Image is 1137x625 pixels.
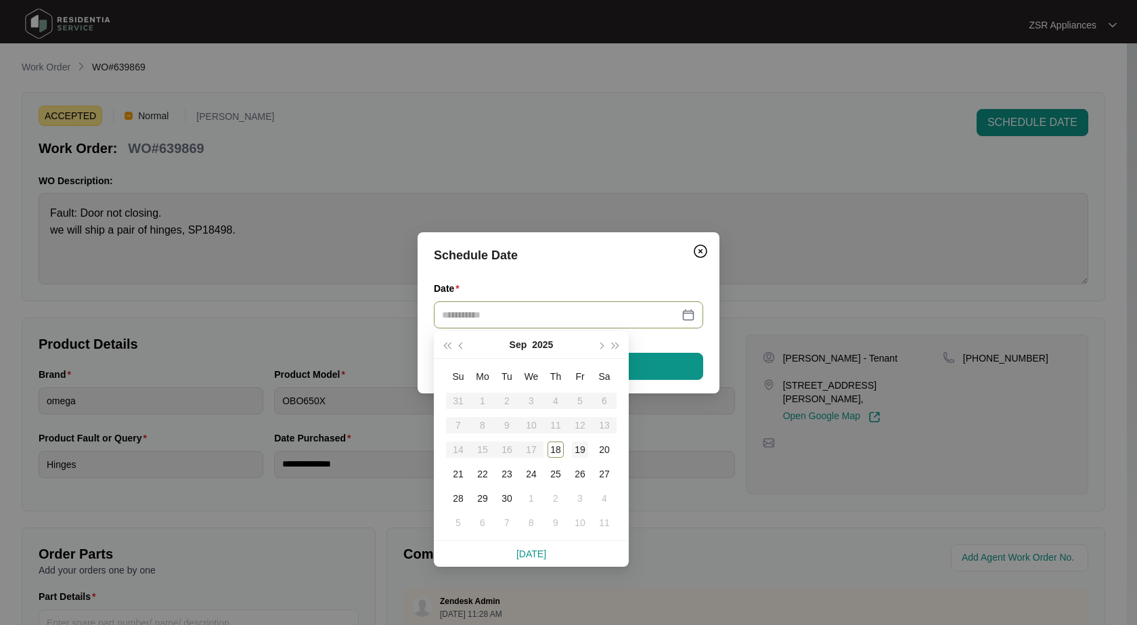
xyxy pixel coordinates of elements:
td: 2025-09-27 [592,462,617,486]
td: 2025-10-07 [495,511,519,535]
th: Th [543,364,568,389]
td: 2025-09-24 [519,462,543,486]
div: 9 [548,515,564,531]
button: Close [690,240,711,262]
th: We [519,364,543,389]
td: 2025-09-29 [470,486,495,511]
div: Schedule Date [434,246,703,265]
td: 2025-10-05 [446,511,470,535]
td: 2025-10-04 [592,486,617,511]
td: 2025-10-03 [568,486,592,511]
div: 7 [499,515,515,531]
a: [DATE] [516,548,546,559]
div: 1 [523,490,539,507]
img: closeCircle [692,243,709,259]
td: 2025-10-11 [592,511,617,535]
div: 27 [596,466,612,482]
th: Mo [470,364,495,389]
div: 21 [450,466,466,482]
div: 3 [572,490,588,507]
div: 30 [499,490,515,507]
td: 2025-10-01 [519,486,543,511]
label: Date [434,282,465,295]
th: Fr [568,364,592,389]
div: 6 [474,515,491,531]
div: 26 [572,466,588,482]
div: 19 [572,441,588,458]
td: 2025-09-25 [543,462,568,486]
div: 10 [572,515,588,531]
td: 2025-09-19 [568,437,592,462]
td: 2025-10-02 [543,486,568,511]
button: Sep [510,331,527,358]
div: 25 [548,466,564,482]
div: 23 [499,466,515,482]
input: Date [442,307,679,322]
td: 2025-09-21 [446,462,470,486]
div: 22 [474,466,491,482]
th: Sa [592,364,617,389]
div: 20 [596,441,612,458]
td: 2025-10-08 [519,511,543,535]
div: 24 [523,466,539,482]
td: 2025-09-18 [543,437,568,462]
button: 2025 [532,331,553,358]
div: 8 [523,515,539,531]
div: 11 [596,515,612,531]
div: 5 [450,515,466,531]
td: 2025-09-20 [592,437,617,462]
td: 2025-09-23 [495,462,519,486]
td: 2025-09-28 [446,486,470,511]
div: 18 [548,441,564,458]
td: 2025-09-26 [568,462,592,486]
div: 4 [596,490,612,507]
td: 2025-10-06 [470,511,495,535]
td: 2025-10-09 [543,511,568,535]
td: 2025-09-22 [470,462,495,486]
div: 2 [548,490,564,507]
th: Tu [495,364,519,389]
td: 2025-10-10 [568,511,592,535]
div: 28 [450,490,466,507]
td: 2025-09-30 [495,486,519,511]
div: 29 [474,490,491,507]
th: Su [446,364,470,389]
